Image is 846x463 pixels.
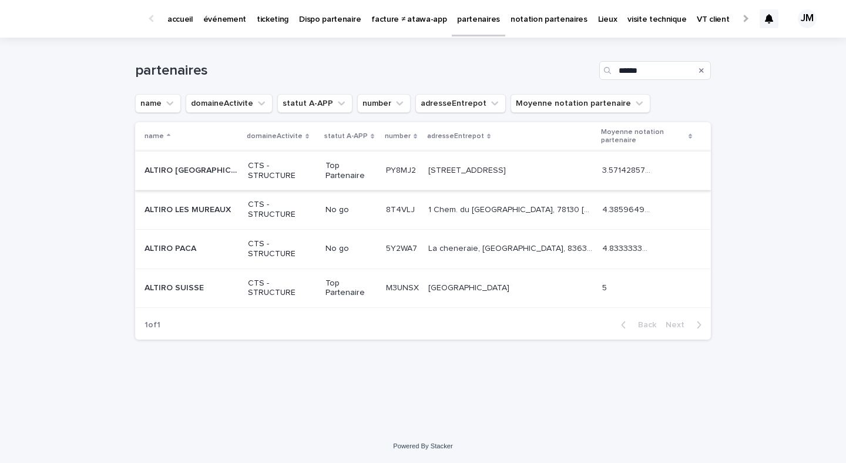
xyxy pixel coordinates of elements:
p: domaineActivite [247,130,303,143]
p: number [385,130,411,143]
p: [STREET_ADDRESS] [428,163,508,176]
p: CTS - STRUCTURE [248,161,316,181]
p: CTS - STRUCTURE [248,200,316,220]
button: name [135,94,181,113]
p: M3UNSX [386,281,421,293]
p: CTS - STRUCTURE [248,279,316,298]
button: domaineActivite [186,94,273,113]
p: ALTIRO LES MUREAUX [145,203,233,215]
p: 5 [602,281,609,293]
button: statut A-APP [277,94,352,113]
p: name [145,130,164,143]
button: adresseEntrepot [415,94,506,113]
p: ALTIRO SUISSE [145,281,206,293]
span: Back [631,321,656,329]
p: PY8MJ2 [386,163,418,176]
p: Top Partenaire [325,279,377,298]
button: Moyenne notation partenaire [511,94,650,113]
button: number [357,94,411,113]
p: ALTIRO [GEOGRAPHIC_DATA] [145,163,241,176]
tr: ALTIRO LES MUREAUXALTIRO LES MUREAUX CTS - STRUCTURENo go8T4VLJ8T4VLJ 1 Chem. du [GEOGRAPHIC_DATA... [135,190,711,230]
tr: ALTIRO SUISSEALTIRO SUISSE CTS - STRUCTURETop PartenaireM3UNSXM3UNSX [GEOGRAPHIC_DATA][GEOGRAPHIC... [135,269,711,308]
p: 8T4VLJ [386,203,417,215]
p: statut A-APP [324,130,368,143]
button: Back [612,320,661,330]
p: No go [325,205,377,215]
p: 1 of 1 [135,311,170,340]
p: 4.385964912280702 [602,203,653,215]
p: No go [325,244,377,254]
tr: ALTIRO PACAALTIRO PACA CTS - STRUCTURENo go5Y2WA75Y2WA7 La cheneraie, [GEOGRAPHIC_DATA], 83630 Ar... [135,229,711,269]
img: Ls34BcGeRexTGTNfXpUC [23,7,137,31]
p: 3.5714285714285716 [602,163,653,176]
input: Search [599,61,711,80]
div: JM [798,9,817,28]
tr: ALTIRO [GEOGRAPHIC_DATA]ALTIRO [GEOGRAPHIC_DATA] CTS - STRUCTURETop PartenairePY8MJ2PY8MJ2 [STREE... [135,151,711,190]
p: CTS - STRUCTURE [248,239,316,259]
p: 4.833333333333333 [602,241,653,254]
p: adresseEntrepot [427,130,484,143]
p: 1 Chem. du [GEOGRAPHIC_DATA], 78130 [GEOGRAPHIC_DATA] [428,203,595,215]
span: Next [666,321,691,329]
p: 5Y2WA7 [386,241,419,254]
p: Moyenne notation partenaire [601,126,686,147]
p: [GEOGRAPHIC_DATA] [428,281,512,293]
h1: partenaires [135,62,595,79]
p: Top Partenaire [325,161,377,181]
button: Next [661,320,711,330]
p: La cheneraie, Chemin des Fourches, 83630 Artignosc-sur-Verdon [428,241,595,254]
a: Powered By Stacker [393,442,452,449]
p: ALTIRO PACA [145,241,199,254]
